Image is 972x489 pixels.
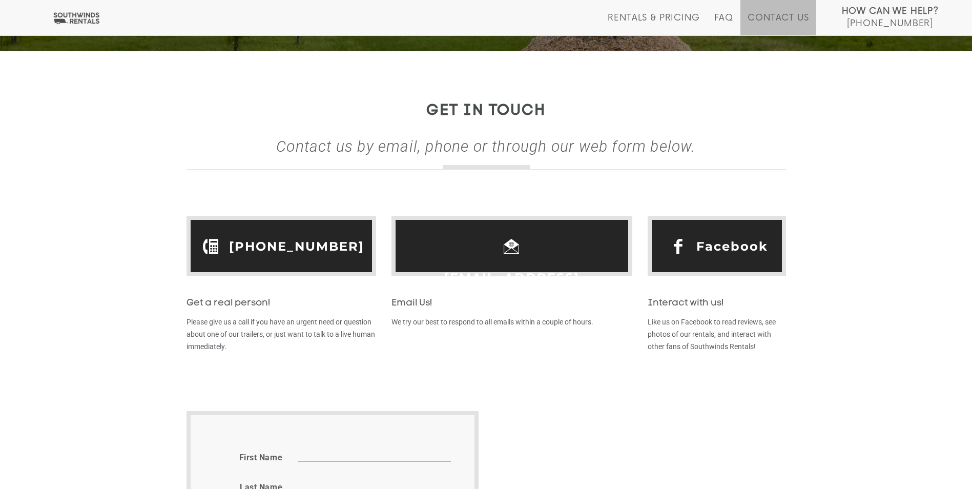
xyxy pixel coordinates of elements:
[696,231,768,262] a: Facebook
[239,453,283,463] label: First name
[847,18,933,29] span: [PHONE_NUMBER]
[391,316,632,328] p: We try our best to respond to all emails within a couple of hours.
[608,13,699,35] a: Rentals & Pricing
[51,12,101,25] img: Southwinds Rentals Logo
[648,316,786,353] p: Like us on Facebook to read reviews, see photos of our rentals, and interact with other fans of S...
[842,5,939,28] a: How Can We Help? [PHONE_NUMBER]
[714,13,734,35] a: FAQ
[229,231,364,262] a: [PHONE_NUMBER]
[842,6,939,16] strong: How Can We Help?
[648,298,786,309] h3: Interact with us!
[187,103,786,119] h2: get in touch
[187,298,376,309] h3: Get a real person!
[187,316,376,353] p: Please give us a call if you have an urgent need or question about one of our trailers, or just w...
[748,13,809,35] a: Contact Us
[398,262,626,325] a: [EMAIL_ADDRESS][DOMAIN_NAME]
[276,137,695,155] strong: Contact us by email, phone or through our web form below.
[391,298,632,309] h3: Email Us!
